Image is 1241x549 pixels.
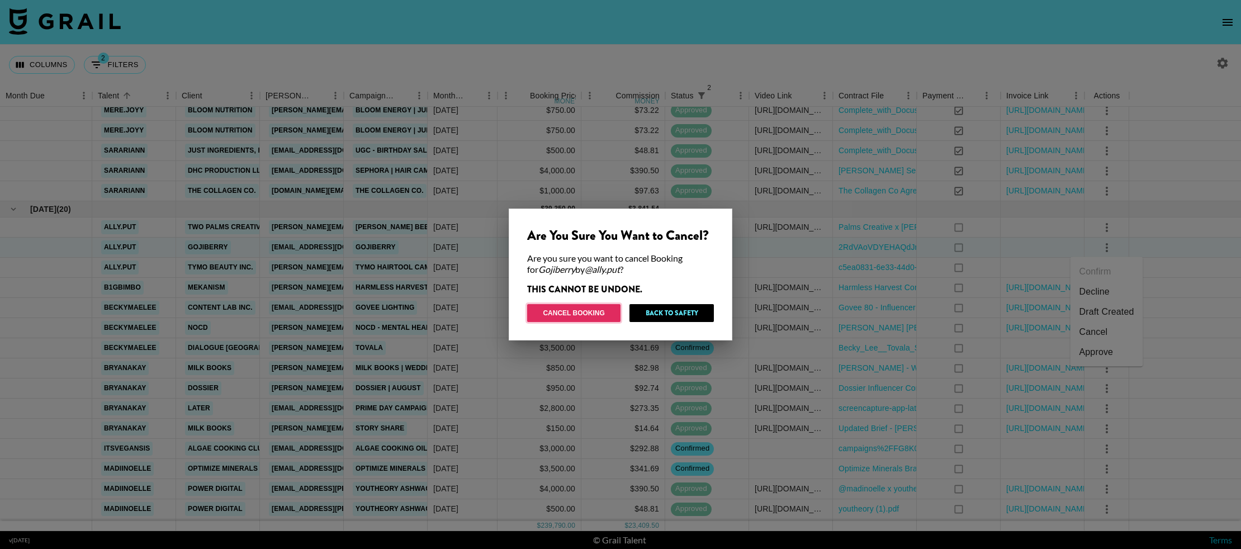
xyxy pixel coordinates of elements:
em: Gojiberry [538,264,575,274]
button: Back to Safety [629,304,714,322]
em: @ ally.put [585,264,620,274]
div: THIS CANNOT BE UNDONE. [527,284,714,295]
button: Cancel Booking [527,304,620,322]
div: Are you sure you want to cancel Booking for by ? [527,253,714,275]
div: Are You Sure You Want to Cancel? [527,227,714,244]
